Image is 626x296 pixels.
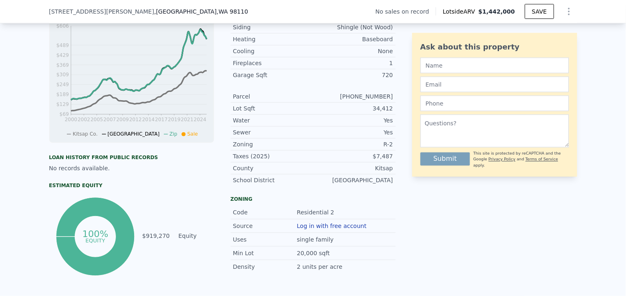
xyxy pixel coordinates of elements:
[49,7,154,16] span: [STREET_ADDRESS][PERSON_NAME]
[231,196,396,202] div: Zoning
[313,59,393,67] div: 1
[297,208,336,216] div: Residential 2
[233,164,313,172] div: County
[297,235,335,244] div: single family
[313,35,393,43] div: Baseboard
[56,92,69,98] tspan: $189
[313,104,393,113] div: 34,412
[233,176,313,184] div: School District
[233,47,313,55] div: Cooling
[313,176,393,184] div: [GEOGRAPHIC_DATA]
[129,117,142,122] tspan: 2012
[168,117,180,122] tspan: 2019
[56,23,69,29] tspan: $606
[313,116,393,125] div: Yes
[155,117,168,122] tspan: 2017
[233,222,297,230] div: Source
[56,62,69,68] tspan: $369
[49,182,214,189] div: Estimated Equity
[233,104,313,113] div: Lot Sqft
[56,42,69,48] tspan: $489
[233,249,297,257] div: Min Lot
[73,132,97,137] span: Kitsap Co.
[420,77,569,92] input: Email
[59,112,69,117] tspan: $69
[49,164,214,172] div: No records available.
[525,4,554,19] button: SAVE
[526,157,558,162] a: Terms of Service
[376,7,436,16] div: No sales on record
[233,71,313,79] div: Garage Sqft
[313,164,393,172] div: Kitsap
[489,157,515,162] a: Privacy Policy
[313,140,393,148] div: R-2
[90,117,103,122] tspan: 2005
[473,151,569,169] div: This site is protected by reCAPTCHA and the Google and apply.
[233,140,313,148] div: Zoning
[297,249,332,257] div: 20,000 sqft
[313,71,393,79] div: 720
[170,132,177,137] span: Zip
[142,231,170,240] td: $919,270
[233,92,313,101] div: Parcel
[187,132,198,137] span: Sale
[233,35,313,43] div: Heating
[56,82,69,88] tspan: $249
[78,117,90,122] tspan: 2002
[313,152,393,160] div: $7,487
[83,229,109,239] tspan: 100%
[297,223,367,229] button: Log in with free account
[233,23,313,31] div: Siding
[420,96,569,111] input: Phone
[420,41,569,53] div: Ask about this property
[116,117,129,122] tspan: 2009
[479,8,515,15] span: $1,442,000
[64,117,77,122] tspan: 2000
[443,7,478,16] span: Lotside ARV
[233,152,313,160] div: Taxes (2025)
[561,3,577,20] button: Show Options
[56,52,69,58] tspan: $429
[233,263,297,271] div: Density
[297,263,344,271] div: 2 units per acre
[233,59,313,67] div: Fireplaces
[233,208,297,216] div: Code
[313,128,393,136] div: Yes
[420,58,569,73] input: Name
[85,237,105,244] tspan: equity
[154,7,248,16] span: , [GEOGRAPHIC_DATA]
[313,23,393,31] div: Shingle (Not Wood)
[420,153,470,166] button: Submit
[142,117,155,122] tspan: 2014
[181,117,194,122] tspan: 2021
[233,116,313,125] div: Water
[103,117,116,122] tspan: 2007
[233,128,313,136] div: Sewer
[313,47,393,55] div: None
[56,102,69,108] tspan: $129
[56,72,69,78] tspan: $309
[49,154,214,161] div: Loan history from public records
[177,231,214,240] td: Equity
[233,235,297,244] div: Uses
[108,132,160,137] span: [GEOGRAPHIC_DATA]
[313,92,393,101] div: [PHONE_NUMBER]
[217,8,248,15] span: , WA 98110
[194,117,206,122] tspan: 2024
